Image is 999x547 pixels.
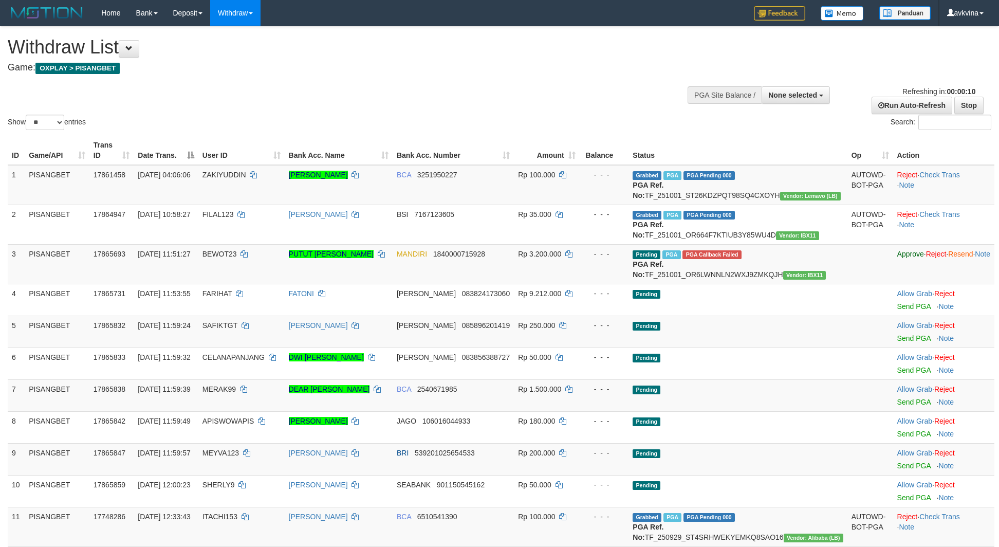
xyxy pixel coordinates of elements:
a: Send PGA [897,302,931,311]
a: Send PGA [897,430,931,438]
a: Reject [934,481,955,489]
th: Action [893,136,994,165]
span: Pending [633,322,660,331]
span: ITACHI153 [202,513,237,521]
span: [DATE] 04:06:06 [138,171,190,179]
a: [PERSON_NAME] [289,417,348,425]
td: · · [893,165,994,205]
span: BCA [397,171,411,179]
a: Note [939,462,954,470]
span: Grabbed [633,211,661,220]
span: Rp 50.000 [518,481,551,489]
span: 17861458 [94,171,125,179]
span: Rp 50.000 [518,353,551,361]
td: PISANGBET [25,284,89,316]
a: Approve [897,250,924,258]
button: None selected [762,86,830,104]
span: Vendor URL: https://order6.1velocity.biz [776,231,819,240]
th: Trans ID: activate to sort column ascending [89,136,134,165]
a: DWI [PERSON_NAME] [289,353,364,361]
td: · · · [893,244,994,284]
select: Showentries [26,115,64,130]
a: Note [939,494,954,502]
span: · [897,385,934,393]
div: - - - [584,249,625,259]
span: [DATE] 11:59:32 [138,353,190,361]
td: · [893,284,994,316]
img: panduan.png [879,6,931,20]
td: PISANGBET [25,411,89,443]
a: Reject [934,321,955,330]
h4: Game: [8,63,656,73]
label: Search: [891,115,991,130]
span: Rp 35.000 [518,210,551,218]
th: Amount: activate to sort column ascending [514,136,580,165]
span: FARIHAT [202,289,232,298]
span: [DATE] 11:59:39 [138,385,190,393]
span: Rp 100.000 [518,171,555,179]
span: 17865847 [94,449,125,457]
td: PISANGBET [25,475,89,507]
td: AUTOWD-BOT-PGA [847,205,893,244]
a: Stop [954,97,984,114]
span: OXPLAY > PISANGBET [35,63,120,74]
a: Note [899,523,914,531]
span: Refreshing in: [902,87,975,96]
a: Reject [934,289,955,298]
span: Rp 100.000 [518,513,555,521]
span: · [897,321,934,330]
td: AUTOWD-BOT-PGA [847,165,893,205]
img: Feedback.jpg [754,6,805,21]
span: [DATE] 12:00:23 [138,481,190,489]
a: Note [975,250,990,258]
span: · [897,289,934,298]
td: 10 [8,475,25,507]
span: MANDIRI [397,250,427,258]
span: Rp 180.000 [518,417,555,425]
span: Pending [633,354,660,362]
span: Copy 083824173060 to clipboard [462,289,510,298]
a: Reject [897,210,918,218]
a: [PERSON_NAME] [289,513,348,521]
span: [DATE] 11:51:27 [138,250,190,258]
td: · [893,316,994,348]
a: [PERSON_NAME] [289,171,348,179]
a: [PERSON_NAME] [289,210,348,218]
td: PISANGBET [25,379,89,411]
td: TF_251001_OR6LWNNLN2WXJ9ZMKQJH [628,244,847,284]
td: TF_251001_OR664F7KTIUB3Y85WU4D [628,205,847,244]
span: Pending [633,386,660,394]
td: · · [893,205,994,244]
span: BCA [397,513,411,521]
th: User ID: activate to sort column ascending [198,136,285,165]
th: Bank Acc. Name: activate to sort column ascending [285,136,393,165]
a: Reject [934,385,955,393]
a: Reject [934,417,955,425]
div: - - - [584,448,625,458]
strong: 00:00:10 [947,87,975,96]
span: PGA Pending [683,211,735,220]
a: Reject [934,449,955,457]
span: Rp 1.500.000 [518,385,561,393]
td: · · [893,507,994,546]
th: Op: activate to sort column ascending [847,136,893,165]
div: - - - [584,384,625,394]
span: 17864947 [94,210,125,218]
span: Marked by avkyakub [663,211,681,220]
span: [PERSON_NAME] [397,353,456,361]
a: [PERSON_NAME] [289,481,348,489]
td: 9 [8,443,25,475]
a: Note [939,334,954,342]
a: Note [939,302,954,311]
div: - - - [584,416,625,426]
a: Allow Grab [897,449,932,457]
a: Note [939,366,954,374]
a: Check Trans [919,513,960,521]
span: MERAK99 [202,385,236,393]
span: Vendor URL: https://order6.1velocity.biz [783,271,826,280]
td: PISANGBET [25,348,89,379]
a: Reject [934,353,955,361]
span: [DATE] 11:59:24 [138,321,190,330]
div: - - - [584,352,625,362]
span: [DATE] 10:58:27 [138,210,190,218]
